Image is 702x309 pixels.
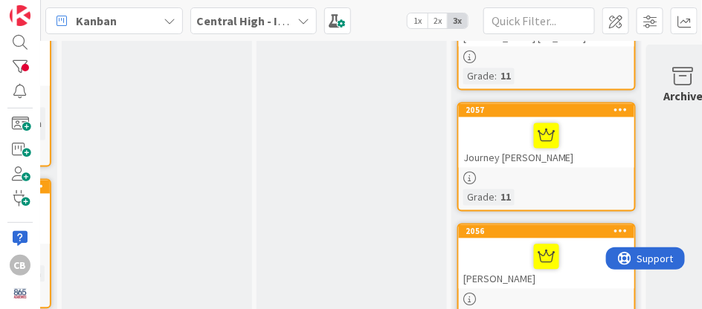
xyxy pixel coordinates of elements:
span: : [495,189,497,206]
img: avatar [10,283,30,304]
div: 2057Journey [PERSON_NAME] [459,104,634,168]
div: 2057 [466,105,634,116]
div: CB [10,255,30,276]
div: 2056 [459,225,634,238]
div: 11 [497,68,515,85]
img: Visit kanbanzone.com [10,5,30,26]
a: 2057Journey [PERSON_NAME]Grade:11 [457,103,636,212]
span: 1x [408,13,428,28]
span: : [495,68,497,85]
input: Quick Filter... [483,7,595,34]
div: 2057 [459,104,634,117]
span: 3x [448,13,468,28]
span: Support [31,2,68,20]
div: 2056 [466,227,634,237]
div: 2056[PERSON_NAME] [459,225,634,289]
div: 11 [497,189,515,206]
div: Grade [463,68,495,85]
div: [PERSON_NAME] [459,238,634,289]
b: Central High - Intervention [197,13,343,28]
span: 2x [428,13,448,28]
div: Journey [PERSON_NAME] [459,117,634,168]
div: Grade [463,189,495,206]
span: Kanban [76,12,117,30]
